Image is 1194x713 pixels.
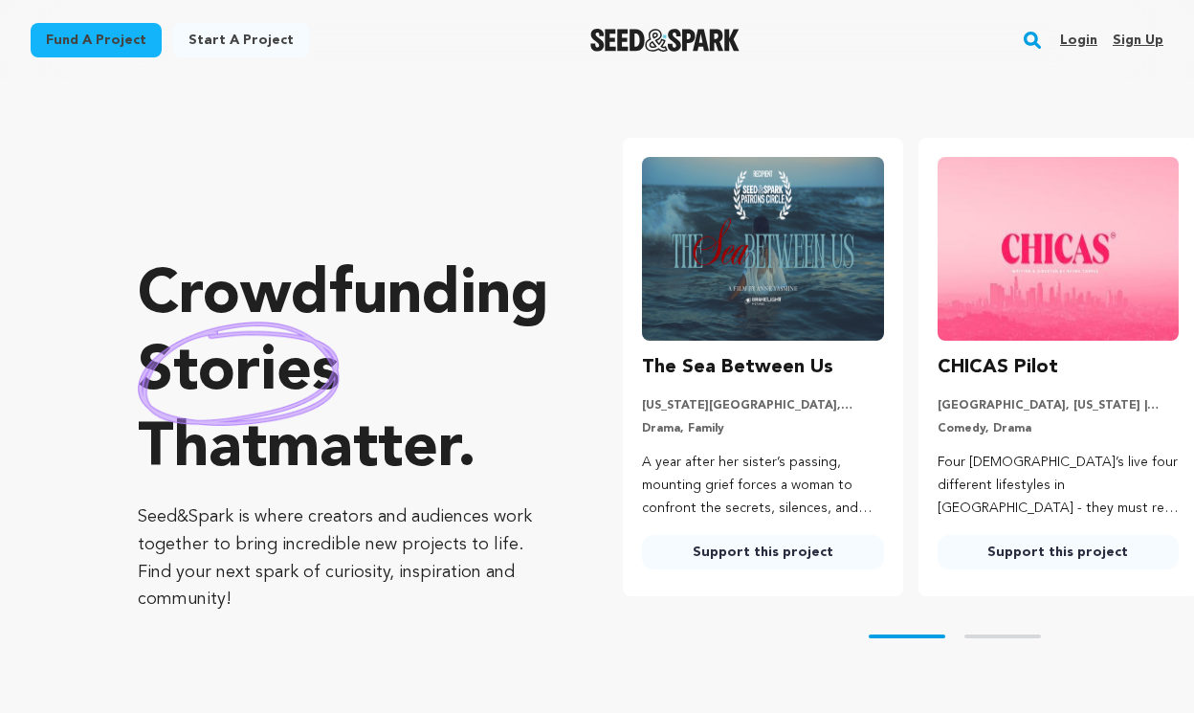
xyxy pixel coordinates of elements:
img: The Sea Between Us image [642,157,883,341]
p: Four [DEMOGRAPHIC_DATA]’s live four different lifestyles in [GEOGRAPHIC_DATA] - they must rely on... [938,452,1179,520]
p: Drama, Family [642,421,883,436]
a: Start a project [173,23,309,57]
a: Support this project [938,535,1179,569]
a: Fund a project [31,23,162,57]
h3: The Sea Between Us [642,352,833,383]
p: A year after her sister’s passing, mounting grief forces a woman to confront the secrets, silence... [642,452,883,520]
p: Comedy, Drama [938,421,1179,436]
img: CHICAS Pilot image [938,157,1179,341]
p: Crowdfunding that . [138,258,546,488]
a: Sign up [1113,25,1163,56]
h3: CHICAS Pilot [938,352,1058,383]
img: hand sketched image [138,322,340,426]
img: Seed&Spark Logo Dark Mode [590,29,741,52]
a: Seed&Spark Homepage [590,29,741,52]
span: matter [267,419,457,480]
a: Login [1060,25,1097,56]
p: Seed&Spark is where creators and audiences work together to bring incredible new projects to life... [138,503,546,613]
p: [US_STATE][GEOGRAPHIC_DATA], [US_STATE] | Film Short [642,398,883,413]
a: Support this project [642,535,883,569]
p: [GEOGRAPHIC_DATA], [US_STATE] | Series [938,398,1179,413]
